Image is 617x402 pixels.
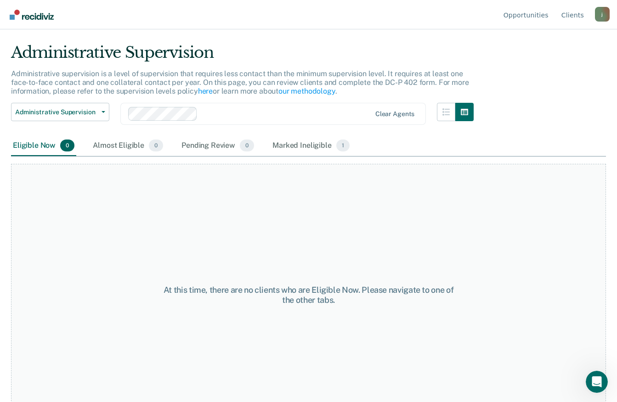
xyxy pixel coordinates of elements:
[278,87,335,95] a: our methodology
[595,7,610,22] div: j
[375,110,414,118] div: Clear agents
[11,69,469,95] p: Administrative supervision is a level of supervision that requires less contact than the minimum ...
[160,285,457,305] div: At this time, there are no clients who are Eligible Now. Please navigate to one of the other tabs.
[11,103,109,121] button: Administrative Supervision
[11,43,474,69] div: Administrative Supervision
[10,10,54,20] img: Recidiviz
[180,136,256,156] div: Pending Review0
[595,7,610,22] button: Profile dropdown button
[240,140,254,151] span: 0
[91,136,165,156] div: Almost Eligible0
[60,140,74,151] span: 0
[271,136,351,156] div: Marked Ineligible1
[198,87,213,95] a: here
[11,136,76,156] div: Eligible Now0
[15,108,98,116] span: Administrative Supervision
[586,371,608,393] iframe: Intercom live chat
[149,140,163,151] span: 0
[336,140,350,151] span: 1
